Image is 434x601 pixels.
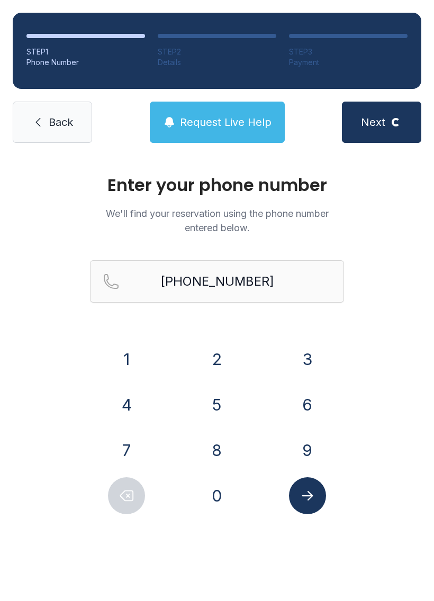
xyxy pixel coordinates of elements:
[26,57,145,68] div: Phone Number
[108,477,145,514] button: Delete number
[90,206,344,235] p: We'll find your reservation using the phone number entered below.
[90,177,344,194] h1: Enter your phone number
[289,341,326,378] button: 3
[289,57,408,68] div: Payment
[198,386,236,423] button: 5
[289,432,326,469] button: 9
[90,260,344,303] input: Reservation phone number
[108,432,145,469] button: 7
[158,57,276,68] div: Details
[289,477,326,514] button: Submit lookup form
[108,341,145,378] button: 1
[26,47,145,57] div: STEP 1
[361,115,385,130] span: Next
[289,47,408,57] div: STEP 3
[158,47,276,57] div: STEP 2
[49,115,73,130] span: Back
[198,432,236,469] button: 8
[180,115,272,130] span: Request Live Help
[198,477,236,514] button: 0
[108,386,145,423] button: 4
[289,386,326,423] button: 6
[198,341,236,378] button: 2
